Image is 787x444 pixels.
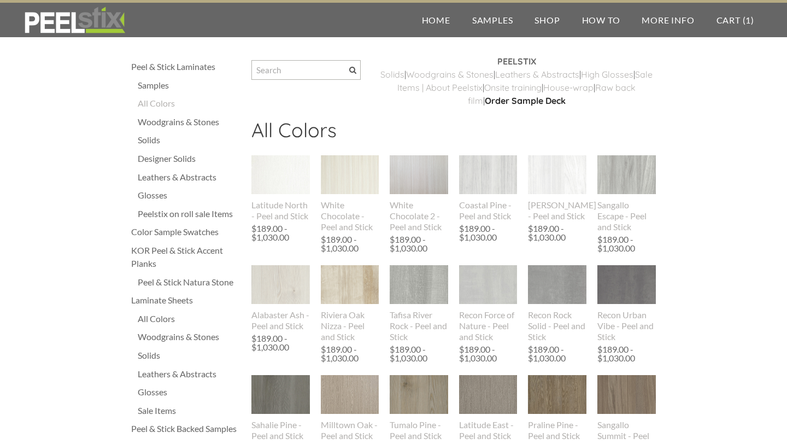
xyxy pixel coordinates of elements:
[321,345,377,363] div: $189.00 - $1,030.00
[459,309,518,342] div: Recon Force of Nature - Peel and Stick
[138,79,240,92] a: Samples
[459,200,518,221] div: Coastal Pine - Peel and Stick
[131,244,240,270] a: KOR Peel & Stick Accent Planks
[131,225,240,238] a: Color Sample Swatches
[251,155,310,194] img: s832171791223022656_p581_i1_w400.jpeg
[251,248,310,322] img: s832171791223022656_p842_i1_w738.png
[485,95,566,106] a: Order Sample Deck
[495,69,575,80] a: Leathers & Abstract
[597,254,656,316] img: s832171791223022656_p893_i1_w1536.jpeg
[251,265,310,331] a: Alabaster Ash - Peel and Stick
[706,3,765,37] a: Cart (1)
[251,357,310,433] img: s832171791223022656_p763_i2_w640.jpeg
[390,265,448,342] a: Tafisa River Rock - Peel and Stick
[597,137,656,213] img: s832171791223022656_p779_i1_w640.jpeg
[138,385,240,399] a: Glosses
[597,345,653,363] div: $189.00 - $1,030.00
[489,69,494,80] a: s
[131,294,240,307] div: Laminate Sheets
[528,265,586,342] a: Recon Rock Solid - Peel and Stick
[251,375,310,441] a: Sahalie Pine - Peel and Stick
[597,155,656,232] a: Sangallo Escape - Peel and Stick
[138,133,240,147] a: Solids
[543,82,594,93] a: House-wrap
[349,67,356,74] span: Search
[138,115,240,128] div: Woodgrains & Stones
[22,7,127,34] img: REFACE SUPPLIES
[459,375,518,441] a: Latitude East - Peel and Stick
[406,69,489,80] a: Woodgrains & Stone
[321,265,379,304] img: s832171791223022656_p691_i2_w640.jpeg
[321,375,379,441] a: Milltown Oak - Peel and Stick
[597,309,656,342] div: Recon Urban Vibe - Peel and Stick
[528,419,586,441] div: Praline Pine - Peel and Stick
[321,309,379,342] div: Riviera Oak Nizza - Peel and Stick
[459,155,518,221] a: Coastal Pine - Peel and Stick
[138,367,240,381] div: Leathers & Abstracts
[251,224,307,242] div: $189.00 - $1,030.00
[390,235,445,253] div: $189.00 - $1,030.00
[571,3,631,37] a: How To
[321,155,379,232] a: White Chocolate - Peel and Stick
[251,419,310,441] div: Sahalie Pine - Peel and Stick
[138,404,240,417] a: Sale Items
[390,357,448,433] img: s832171791223022656_p767_i6_w640.jpeg
[321,200,379,232] div: White Chocolate - Peel and Stick
[138,312,240,325] a: All Colors
[251,200,310,221] div: Latitude North - Peel and Stick
[251,118,656,150] h2: All Colors
[138,330,240,343] a: Woodgrains & Stones
[138,189,240,202] a: Glosses
[380,69,404,80] a: ​Solids
[528,200,586,221] div: [PERSON_NAME] - Peel and Stick
[459,419,518,441] div: Latitude East - Peel and Stick
[138,207,240,220] a: Peelstix on roll sale Items
[390,309,448,342] div: Tafisa River Rock - Peel and Stick
[459,253,518,317] img: s832171791223022656_p895_i1_w1536.jpeg
[459,265,518,342] a: Recon Force of Nature - Peel and Stick
[411,3,461,37] a: Home
[528,224,584,242] div: $189.00 - $1,030.00
[528,136,586,214] img: s832171791223022656_p841_i1_w690.png
[459,345,515,363] div: $189.00 - $1,030.00
[390,265,449,304] img: s832171791223022656_p644_i1_w307.jpeg
[321,375,379,414] img: s832171791223022656_p482_i1_w400.jpeg
[138,97,240,110] a: All Colors
[321,419,379,441] div: Milltown Oak - Peel and Stick
[745,15,751,25] span: 1
[459,137,518,213] img: s832171791223022656_p847_i1_w716.png
[390,345,445,363] div: $189.00 - $1,030.00
[138,152,240,165] a: Designer Solids
[461,3,524,37] a: Samples
[524,3,571,37] a: Shop
[390,137,448,213] img: s832171791223022656_p793_i1_w640.jpeg
[459,375,518,414] img: s832171791223022656_p580_i1_w400.jpeg
[377,55,656,118] div: | | | | | | | |
[390,200,448,232] div: White Chocolate 2 - Peel and Stick
[131,60,240,73] a: Peel & Stick Laminates
[138,276,240,289] a: Peel & Stick Natura Stone
[497,56,536,67] strong: PEELSTIX
[528,375,586,441] a: Praline Pine - Peel and Stick
[528,345,584,363] div: $189.00 - $1,030.00
[528,375,586,414] img: s832171791223022656_p484_i1_w400.jpeg
[321,265,379,342] a: Riviera Oak Nizza - Peel and Stick
[138,171,240,184] a: Leathers & Abstracts
[528,155,586,221] a: [PERSON_NAME] - Peel and Stick
[581,69,633,80] a: High Glosses
[321,235,377,253] div: $189.00 - $1,030.00
[131,422,240,435] div: Peel & Stick Backed Samples
[390,419,448,441] div: Tumalo Pine - Peel and Stick
[597,200,656,232] div: Sangallo Escape - Peel and Stick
